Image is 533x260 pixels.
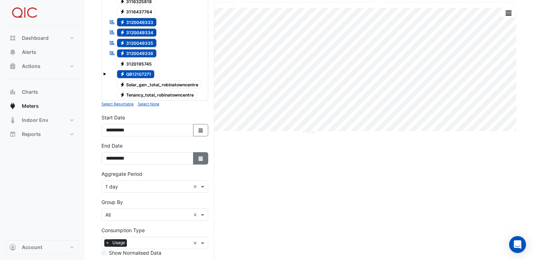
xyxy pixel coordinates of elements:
span: 3120049336 [117,49,157,58]
span: 3120195745 [117,60,155,68]
fa-icon: Electricity [120,40,125,45]
span: QB12107271 [117,70,155,79]
button: Account [6,240,79,254]
app-icon: Indoor Env [9,117,16,124]
span: 3120049333 [117,18,157,26]
span: 3120049334 [117,29,157,37]
button: Actions [6,59,79,73]
small: Select None [138,102,159,106]
app-icon: Alerts [9,49,16,56]
label: End Date [101,142,123,149]
small: Select Reportable [101,102,134,106]
span: Clear [193,239,199,247]
span: Clear [193,211,199,218]
span: Reports [22,131,41,138]
fa-icon: Select Date [198,127,204,133]
fa-icon: Electricity [120,9,125,14]
span: Charts [22,88,38,95]
fa-icon: Reportable [109,39,116,45]
fa-icon: Electricity [120,61,125,66]
fa-icon: Reportable [109,29,116,35]
button: Indoor Env [6,113,79,127]
span: Actions [22,63,41,70]
label: Group By [101,198,123,206]
div: Open Intercom Messenger [509,236,526,253]
label: Show Normalised Data [109,249,161,256]
span: 3120049335 [117,39,157,47]
span: Account [22,244,42,251]
fa-icon: Electricity [120,92,125,98]
app-icon: Reports [9,131,16,138]
button: Meters [6,99,79,113]
app-icon: Charts [9,88,16,95]
fa-icon: Electricity [120,72,125,77]
img: Company Logo [8,6,40,20]
fa-icon: Select Date [198,155,204,161]
app-icon: Dashboard [9,35,16,42]
button: Select None [138,101,159,107]
fa-icon: Electricity [120,51,125,56]
span: 3116437764 [117,8,156,16]
span: Dashboard [22,35,49,42]
button: More Options [501,8,515,17]
span: Usage [111,239,127,246]
button: Dashboard [6,31,79,45]
fa-icon: Electricity [120,19,125,25]
button: Reports [6,127,79,141]
button: Alerts [6,45,79,59]
span: Clear [193,183,199,190]
button: Select Reportable [101,101,134,107]
span: Alerts [22,49,36,56]
app-icon: Actions [9,63,16,70]
fa-icon: Reportable [109,50,116,56]
app-icon: Meters [9,103,16,110]
label: Consumption Type [101,227,145,234]
fa-icon: Electricity [120,30,125,35]
span: Meters [22,103,39,110]
span: Indoor Env [22,117,48,124]
fa-icon: Electricity [120,82,125,87]
span: Solar_gen _total_robinatowncentre [117,80,202,89]
label: Aggregate Period [101,170,142,178]
span: Tenancy_total_robinatowncentre [117,91,197,99]
span: × [104,239,111,246]
label: Start Date [101,114,125,121]
button: Charts [6,85,79,99]
fa-icon: Reportable [109,19,116,25]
